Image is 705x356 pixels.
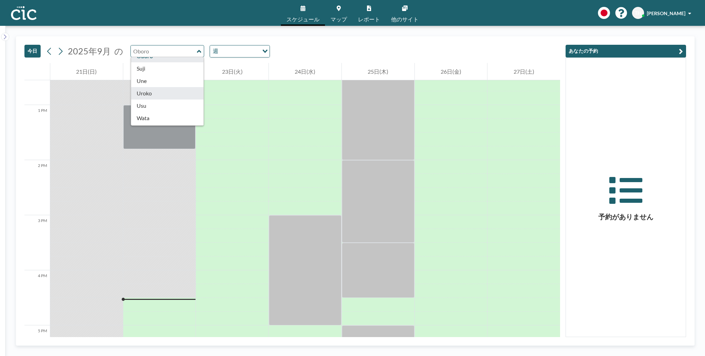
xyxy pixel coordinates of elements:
[220,47,258,56] input: Search for option
[131,75,204,87] div: Une
[131,45,197,57] input: Oboro
[358,17,380,22] span: レポート
[131,124,204,137] div: [PERSON_NAME]
[487,63,560,80] div: 27日(土)
[131,112,204,124] div: Wata
[24,45,41,57] button: 今日
[647,10,685,16] span: [PERSON_NAME]
[566,212,686,221] h3: 予約がありません
[11,6,36,20] img: organization-logo
[131,87,204,100] div: Uroko
[330,17,347,22] span: マップ
[391,17,419,22] span: 他のサイト
[123,63,196,80] div: 22日(月)
[24,270,50,325] div: 4 PM
[131,100,204,112] div: Usu
[342,63,414,80] div: 25日(木)
[269,63,341,80] div: 24日(水)
[24,160,50,215] div: 2 PM
[635,10,641,16] span: TH
[286,17,319,22] span: スケジュール
[415,63,487,80] div: 26日(金)
[24,215,50,270] div: 3 PM
[24,105,50,160] div: 1 PM
[131,62,204,75] div: Suji
[210,45,270,57] div: Search for option
[68,46,111,56] span: 2025年9月
[50,63,123,80] div: 21日(日)
[196,63,269,80] div: 23日(火)
[114,46,123,56] span: の
[211,47,220,56] span: 週
[566,45,686,57] button: あなたの予約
